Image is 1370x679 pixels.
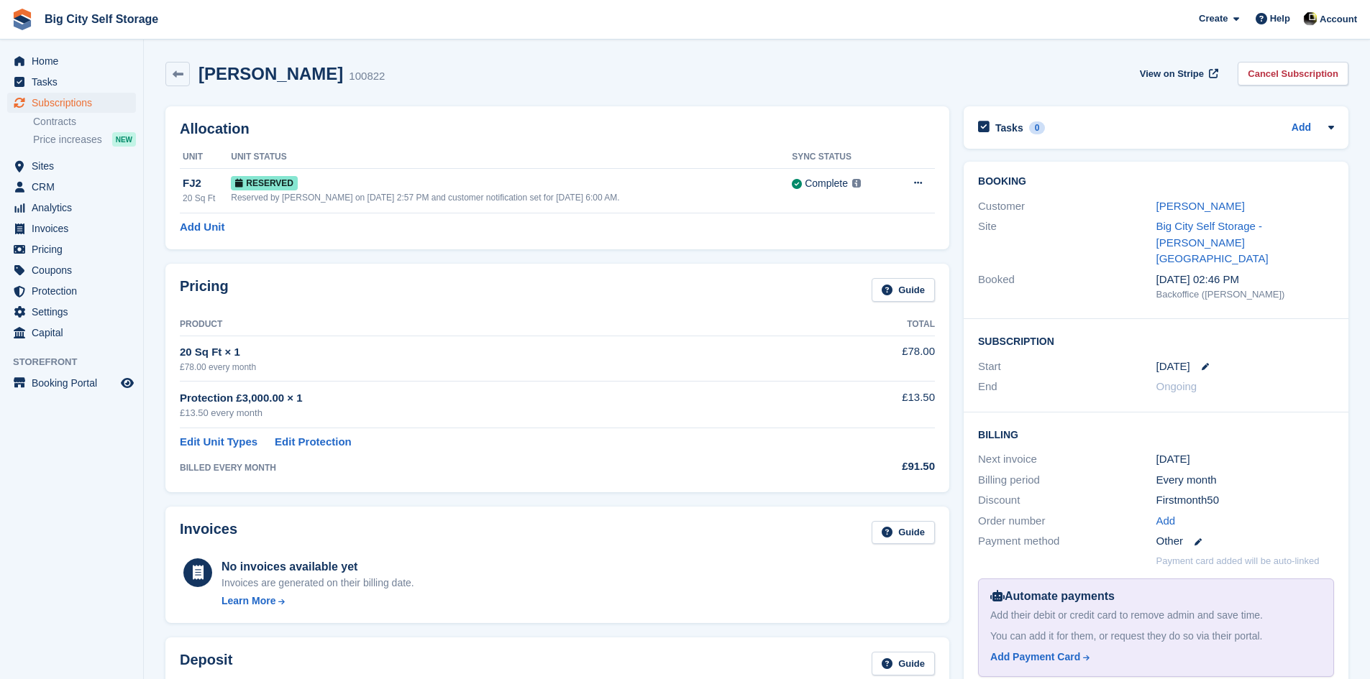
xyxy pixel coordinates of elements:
a: Edit Unit Types [180,434,257,451]
time: 2025-08-25 00:00:00 UTC [1156,359,1190,375]
div: Backoffice ([PERSON_NAME]) [1156,287,1334,302]
a: menu [7,72,136,92]
div: [DATE] [1156,451,1334,468]
h2: Allocation [180,121,935,137]
span: Home [32,51,118,71]
div: Next invoice [978,451,1156,468]
h2: Invoices [180,521,237,545]
div: Booked [978,272,1156,302]
div: FJ2 [183,175,231,192]
h2: Subscription [978,333,1334,348]
a: menu [7,93,136,113]
a: menu [7,51,136,71]
span: Capital [32,323,118,343]
a: Add [1156,513,1176,530]
div: Payment method [978,533,1156,550]
span: Tasks [32,72,118,92]
div: Reserved by [PERSON_NAME] on [DATE] 2:57 PM and customer notification set for [DATE] 6:00 AM. [231,191,792,204]
a: [PERSON_NAME] [1156,200,1245,212]
a: Price increases NEW [33,131,136,147]
div: Add their debit or credit card to remove admin and save time. [990,608,1322,623]
div: Learn More [222,593,275,609]
a: Add Unit [180,219,224,236]
span: Analytics [32,198,118,218]
a: Big City Self Storage - [PERSON_NAME][GEOGRAPHIC_DATA] [1156,220,1269,264]
th: Unit Status [231,146,792,169]
span: Ongoing [1156,380,1197,392]
div: 20 Sq Ft [183,192,231,205]
div: End [978,379,1156,395]
h2: Tasks [995,121,1023,134]
a: menu [7,302,136,322]
a: Big City Self Storage [39,7,164,31]
p: Payment card added will be auto-linked [1156,554,1320,568]
h2: Deposit [180,652,232,675]
div: BILLED EVERY MONTH [180,461,813,474]
div: 20 Sq Ft × 1 [180,344,813,361]
div: No invoices available yet [222,558,414,576]
a: Learn More [222,593,414,609]
span: Pricing [32,239,118,259]
a: Add Payment Card [990,650,1316,665]
div: Complete [805,176,848,191]
a: menu [7,198,136,218]
div: Order number [978,513,1156,530]
span: Settings [32,302,118,322]
h2: Billing [978,427,1334,441]
span: Help [1270,11,1290,26]
div: 100822 [349,68,385,85]
div: £91.50 [813,458,935,475]
a: Guide [872,652,935,675]
img: stora-icon-8386f47178a22dfd0bd8f6a31ec36ba5ce8667c1dd55bd0f319d3a0aa187defe.svg [12,9,33,30]
a: Preview store [119,374,136,392]
span: Price increases [33,133,102,147]
span: Protection [32,281,118,301]
th: Product [180,313,813,336]
h2: Pricing [180,278,229,302]
div: Billing period [978,472,1156,489]
td: £78.00 [813,336,935,381]
a: menu [7,323,136,343]
a: Contracts [33,115,136,129]
a: menu [7,156,136,176]
a: menu [7,281,136,301]
div: Other [1156,533,1334,550]
a: menu [7,260,136,280]
a: menu [7,239,136,259]
span: Subscriptions [32,93,118,113]
span: Reserved [231,176,298,190]
div: £78.00 every month [180,361,813,374]
div: Firstmonth50 [1156,492,1334,509]
div: Discount [978,492,1156,509]
div: [DATE] 02:46 PM [1156,272,1334,288]
a: menu [7,373,136,393]
td: £13.50 [813,382,935,428]
th: Unit [180,146,231,169]
a: Add [1292,120,1311,137]
div: Every month [1156,472,1334,489]
img: Patrick Nevin [1303,11,1318,26]
a: View on Stripe [1134,62,1221,86]
div: Start [978,359,1156,375]
span: Invoices [32,218,118,239]
div: £13.50 every month [180,406,813,420]
span: Storefront [13,355,143,369]
span: View on Stripe [1140,67,1204,81]
span: CRM [32,177,118,197]
h2: [PERSON_NAME] [198,64,343,83]
div: Site [978,218,1156,267]
div: Customer [978,198,1156,215]
div: Protection £3,000.00 × 1 [180,390,813,407]
a: menu [7,218,136,239]
a: Cancel Subscription [1238,62,1348,86]
th: Sync Status [792,146,891,169]
a: Edit Protection [275,434,352,451]
div: NEW [112,132,136,147]
th: Total [813,313,935,336]
span: Account [1320,12,1357,27]
div: 0 [1029,121,1046,134]
a: Guide [872,278,935,302]
img: icon-info-grey-7440780725fd019a000dd9b08b2336e03edf1995a4989e88bcd33f0948082b44.svg [852,179,861,188]
div: Automate payments [990,588,1322,605]
div: You can add it for them, or request they do so via their portal. [990,629,1322,644]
